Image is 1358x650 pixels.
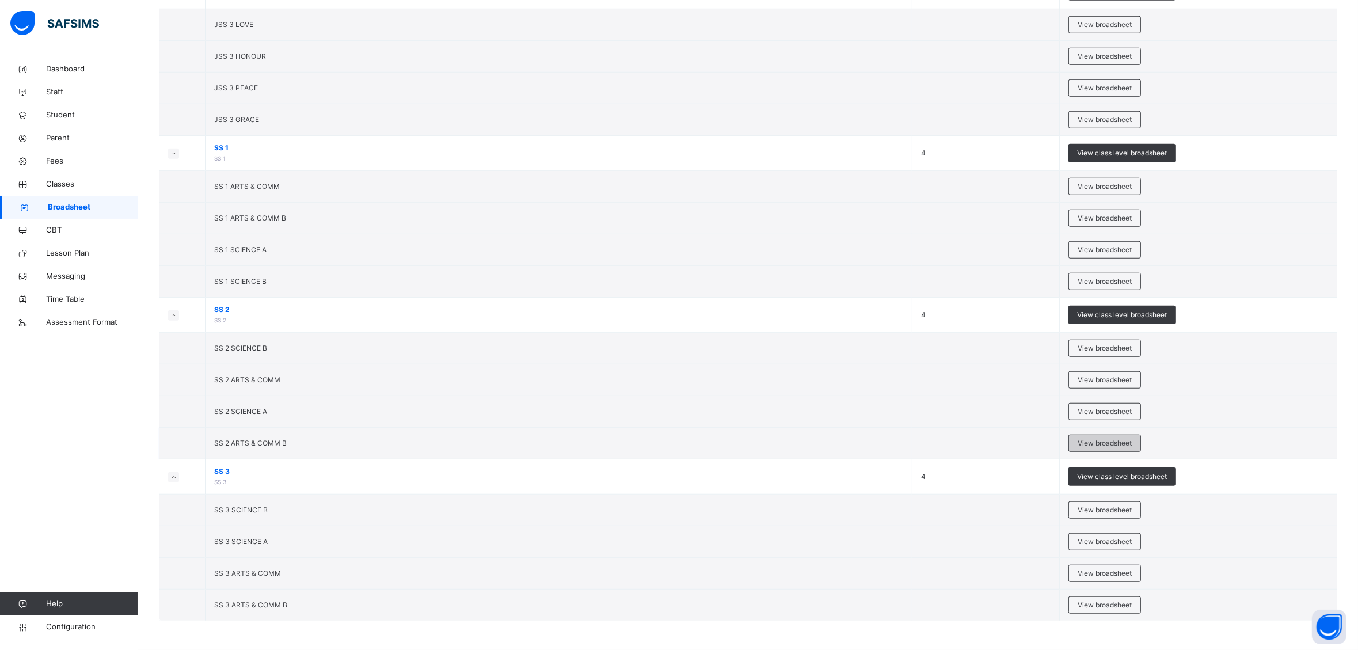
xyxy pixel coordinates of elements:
[1068,468,1176,477] a: View class level broadsheet
[214,505,268,514] span: SS 3 SCIENCE B
[1068,404,1141,412] a: View broadsheet
[1078,276,1132,287] span: View broadsheet
[1312,610,1346,644] button: Open asap
[1078,20,1132,30] span: View broadsheet
[214,155,226,162] span: SS 1
[46,598,138,610] span: Help
[1068,306,1176,315] a: View class level broadsheet
[214,344,267,352] span: SS 2 SCIENCE B
[1078,505,1132,515] span: View broadsheet
[1068,565,1141,574] a: View broadsheet
[1068,210,1141,219] a: View broadsheet
[10,11,99,35] img: safsims
[1078,438,1132,448] span: View broadsheet
[1068,273,1141,282] a: View broadsheet
[214,317,226,324] span: SS 2
[214,143,903,153] span: SS 1
[46,271,138,282] span: Messaging
[214,600,287,609] span: SS 3 ARTS & COMM B
[1068,17,1141,25] a: View broadsheet
[46,132,138,144] span: Parent
[1068,502,1141,511] a: View broadsheet
[214,277,267,286] span: SS 1 SCIENCE B
[1068,48,1141,57] a: View broadsheet
[46,225,138,236] span: CBT
[921,472,926,481] span: 4
[1077,472,1167,482] span: View class level broadsheet
[46,109,138,121] span: Student
[1068,145,1176,153] a: View class level broadsheet
[214,466,903,477] span: SS 3
[1077,148,1167,158] span: View class level broadsheet
[1078,115,1132,125] span: View broadsheet
[214,478,226,485] span: SS 3
[1078,600,1132,610] span: View broadsheet
[1078,181,1132,192] span: View broadsheet
[1077,310,1167,320] span: View class level broadsheet
[214,83,258,92] span: JSS 3 PEACE
[214,569,281,577] span: SS 3 ARTS & COMM
[214,52,266,60] span: JSS 3 HONOUR
[1078,406,1132,417] span: View broadsheet
[921,149,926,157] span: 4
[214,537,268,546] span: SS 3 SCIENCE A
[1068,112,1141,120] a: View broadsheet
[1078,375,1132,385] span: View broadsheet
[214,115,259,124] span: JSS 3 GRACE
[1078,245,1132,255] span: View broadsheet
[1068,80,1141,89] a: View broadsheet
[214,305,903,315] span: SS 2
[46,621,138,633] span: Configuration
[46,317,138,328] span: Assessment Format
[1068,534,1141,542] a: View broadsheet
[1078,83,1132,93] span: View broadsheet
[48,202,138,213] span: Broadsheet
[1078,51,1132,62] span: View broadsheet
[46,86,138,98] span: Staff
[214,20,253,29] span: JSS 3 LOVE
[1078,537,1132,547] span: View broadsheet
[1078,343,1132,353] span: View broadsheet
[214,245,267,254] span: SS 1 SCIENCE A
[46,178,138,190] span: Classes
[1068,597,1141,606] a: View broadsheet
[1068,372,1141,381] a: View broadsheet
[1078,568,1132,579] span: View broadsheet
[46,294,138,305] span: Time Table
[46,155,138,167] span: Fees
[214,407,267,416] span: SS 2 SCIENCE A
[1068,178,1141,187] a: View broadsheet
[214,214,286,222] span: SS 1 ARTS & COMM B
[46,248,138,259] span: Lesson Plan
[214,375,280,384] span: SS 2 ARTS & COMM
[1068,435,1141,444] a: View broadsheet
[921,310,926,319] span: 4
[1078,213,1132,223] span: View broadsheet
[214,182,280,191] span: SS 1 ARTS & COMM
[1068,242,1141,250] a: View broadsheet
[46,63,138,75] span: Dashboard
[214,439,287,447] span: SS 2 ARTS & COMM B
[1068,340,1141,349] a: View broadsheet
